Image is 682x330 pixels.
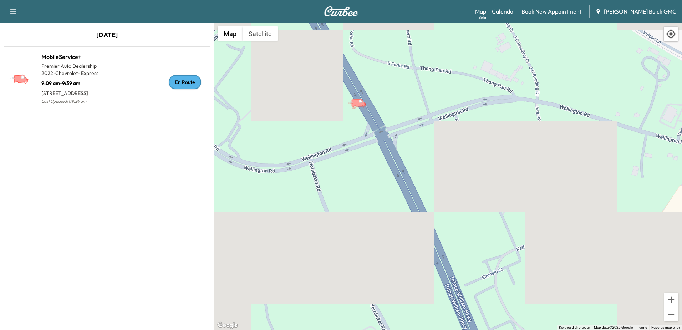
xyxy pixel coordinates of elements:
button: Keyboard shortcuts [559,325,590,330]
button: Zoom out [664,307,678,321]
a: Terms (opens in new tab) [637,325,647,329]
button: Show satellite imagery [243,26,278,41]
img: Google [216,321,239,330]
span: Map data ©2025 Google [594,325,633,329]
a: Open this area in Google Maps (opens a new window) [216,321,239,330]
p: Premier Auto Dealership [41,62,107,70]
button: Zoom in [664,292,678,307]
a: Calendar [492,7,516,16]
p: Last Updated: 09:24 am [41,97,107,106]
h1: MobileService+ [41,52,107,61]
button: Show street map [218,26,243,41]
span: [PERSON_NAME] Buick GMC [604,7,676,16]
img: Curbee Logo [324,6,358,16]
a: MapBeta [475,7,486,16]
a: Report a map error [651,325,680,329]
div: Recenter map [663,26,678,41]
p: 2022 - Chevrolet - Express [41,70,107,77]
p: [STREET_ADDRESS] [41,87,107,97]
div: Beta [479,15,486,20]
div: En Route [169,75,201,89]
a: Book New Appointment [521,7,582,16]
gmp-advanced-marker: MobileService+ [348,91,373,103]
p: 9:09 am - 9:39 am [41,77,107,87]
